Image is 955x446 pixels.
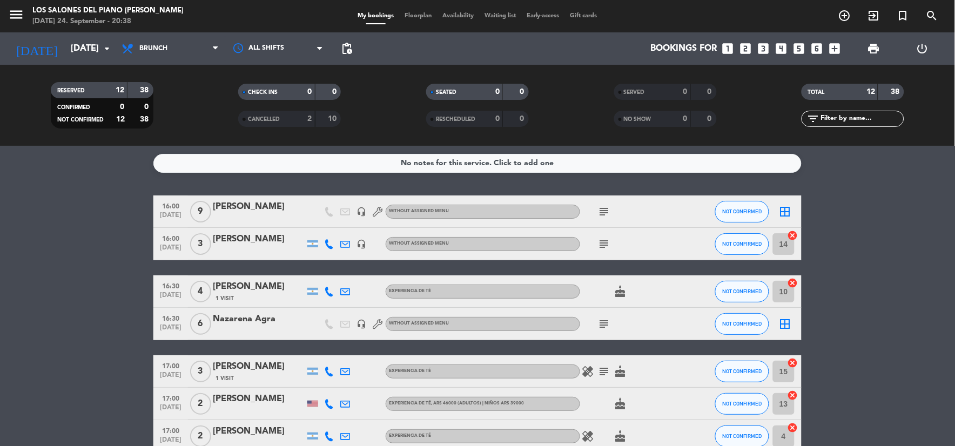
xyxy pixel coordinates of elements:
i: filter_list [807,112,820,125]
span: Early-access [521,13,565,19]
i: cancel [788,278,798,288]
button: NOT CONFIRMED [715,313,769,335]
span: 3 [190,361,211,382]
button: NOT CONFIRMED [715,233,769,255]
i: headset_mic [357,319,366,329]
button: NOT CONFIRMED [715,281,769,302]
span: EXPERIENCIA DE TÉ [389,434,431,438]
div: [PERSON_NAME] [213,280,305,294]
div: Los Salones del Piano [PERSON_NAME] [32,5,184,16]
i: add_box [828,42,842,56]
span: [DATE] [157,324,184,336]
span: print [867,42,880,55]
span: 1 Visit [216,374,234,383]
span: 16:00 [157,199,184,212]
span: Without assigned menu [389,241,449,246]
i: subject [598,317,611,330]
button: NOT CONFIRMED [715,393,769,415]
span: Brunch [139,45,167,52]
span: [DATE] [157,212,184,224]
span: 3 [190,233,211,255]
span: CHECK INS [248,90,278,95]
span: [DATE] [157,244,184,256]
div: [PERSON_NAME] [213,200,305,214]
span: CANCELLED [248,117,280,122]
strong: 0 [708,115,714,123]
span: NOT CONFIRMED [57,117,104,123]
span: NO SHOW [624,117,651,122]
span: 9 [190,201,211,222]
span: 2 [190,393,211,415]
span: NOT CONFIRMED [723,321,762,327]
span: , ARS 46000 (Adultos) | Niños ARS 39000 [431,401,524,406]
strong: 12 [116,86,124,94]
strong: 0 [120,103,124,111]
span: NOT CONFIRMED [723,433,762,439]
span: CONFIRMED [57,105,90,110]
span: pending_actions [340,42,353,55]
i: cancel [788,357,798,368]
span: NOT CONFIRMED [723,241,762,247]
i: cancel [788,230,798,241]
span: My bookings [352,13,399,19]
div: LOG OUT [898,32,947,65]
span: NOT CONFIRMED [723,401,762,407]
i: border_all [779,317,792,330]
span: [DATE] [157,404,184,416]
i: healing [582,430,595,443]
i: subject [598,365,611,378]
strong: 0 [520,88,526,96]
span: 16:30 [157,312,184,324]
span: EXPERIENCIA DE TÉ [389,289,431,293]
span: NOT CONFIRMED [723,368,762,374]
strong: 0 [683,115,688,123]
div: [PERSON_NAME] [213,424,305,438]
i: cancel [788,390,798,401]
span: [DATE] [157,292,184,304]
div: [DATE] 24. September - 20:38 [32,16,184,27]
strong: 0 [495,115,500,123]
span: NOT CONFIRMED [723,208,762,214]
span: Bookings for [650,44,717,54]
i: power_settings_new [916,42,929,55]
strong: 10 [328,115,339,123]
strong: 0 [520,115,526,123]
i: looks_two [738,42,752,56]
i: cake [614,285,627,298]
span: 17:00 [157,391,184,404]
strong: 2 [308,115,312,123]
strong: 38 [891,88,902,96]
i: subject [598,238,611,251]
i: looks_one [721,42,735,56]
strong: 38 [140,86,151,94]
i: menu [8,6,24,23]
span: SEATED [436,90,456,95]
button: NOT CONFIRMED [715,201,769,222]
span: TOTAL [808,90,825,95]
i: headset_mic [357,207,366,217]
span: Without assigned menu [389,209,449,213]
i: cake [614,430,627,443]
span: 4 [190,281,211,302]
i: headset_mic [357,239,366,249]
span: 16:00 [157,232,184,244]
span: Waiting list [479,13,521,19]
strong: 0 [308,88,312,96]
div: [PERSON_NAME] [213,232,305,246]
span: Without assigned menu [389,321,449,326]
span: Floorplan [399,13,437,19]
button: NOT CONFIRMED [715,361,769,382]
strong: 0 [683,88,688,96]
i: looks_3 [756,42,770,56]
span: SERVED [624,90,645,95]
i: looks_5 [792,42,806,56]
i: border_all [779,205,792,218]
button: menu [8,6,24,26]
div: [PERSON_NAME] [213,360,305,374]
i: search [926,9,939,22]
strong: 0 [495,88,500,96]
i: cake [614,365,627,378]
i: turned_in_not [897,9,910,22]
span: [DATE] [157,371,184,384]
strong: 0 [332,88,339,96]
